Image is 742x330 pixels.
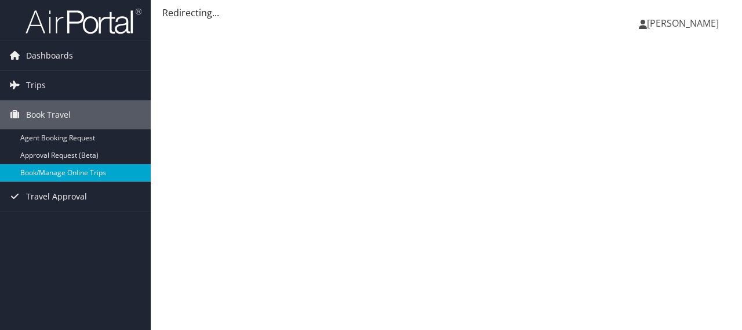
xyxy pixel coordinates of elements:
span: Dashboards [26,41,73,70]
span: Book Travel [26,100,71,129]
span: Trips [26,71,46,100]
span: Travel Approval [26,182,87,211]
span: [PERSON_NAME] [647,17,719,30]
img: airportal-logo.png [26,8,141,35]
div: Redirecting... [162,6,730,20]
a: [PERSON_NAME] [639,6,730,41]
